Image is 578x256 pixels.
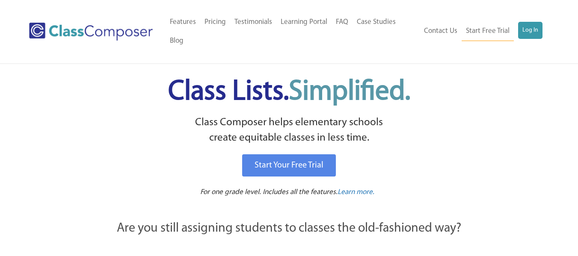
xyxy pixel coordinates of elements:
p: Are you still assigning students to classes the old-fashioned way? [71,219,507,238]
span: Simplified. [289,78,410,106]
a: FAQ [332,13,353,32]
a: Learn more. [338,187,374,198]
a: Testimonials [230,13,276,32]
a: Blog [166,32,188,50]
span: Learn more. [338,188,374,196]
a: Pricing [200,13,230,32]
a: Case Studies [353,13,400,32]
a: Start Your Free Trial [242,154,336,177]
span: Class Lists. [168,78,410,106]
nav: Header Menu [166,13,419,50]
a: Start Free Trial [462,22,514,41]
nav: Header Menu [419,22,542,41]
p: Class Composer helps elementary schools create equitable classes in less time. [70,115,509,146]
span: Start Your Free Trial [255,161,323,170]
a: Features [166,13,200,32]
span: For one grade level. Includes all the features. [200,188,338,196]
a: Learning Portal [276,13,332,32]
a: Log In [518,22,542,39]
a: Contact Us [420,22,462,41]
img: Class Composer [29,23,153,41]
